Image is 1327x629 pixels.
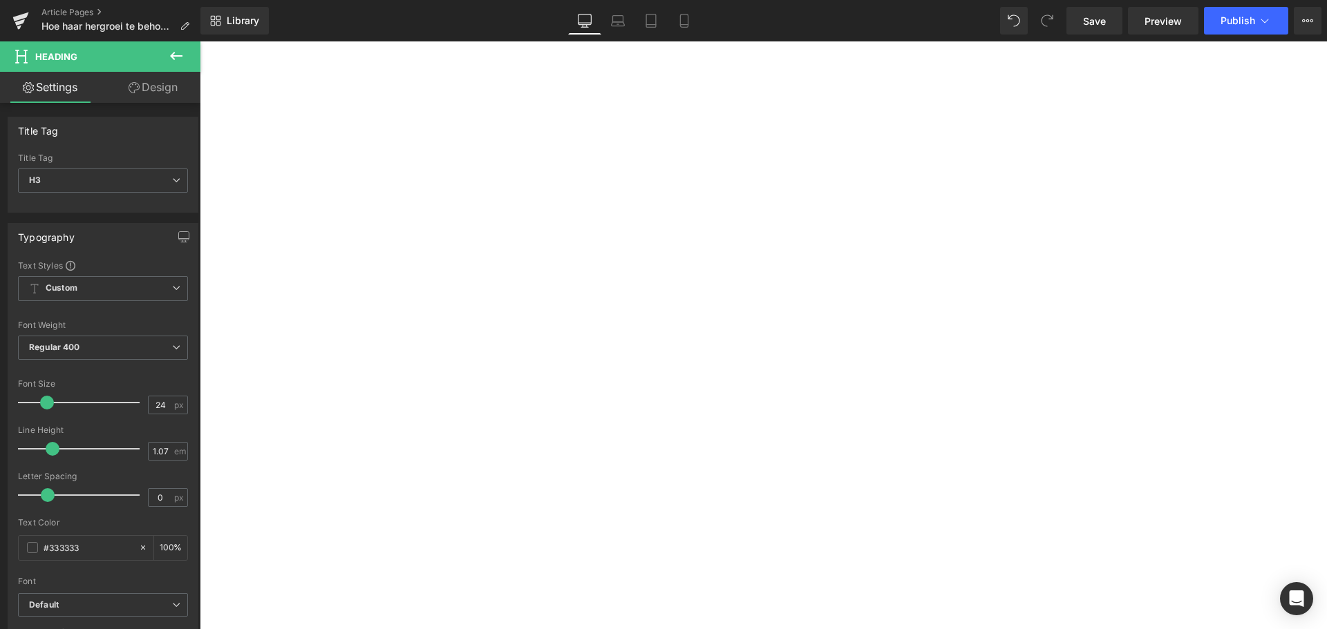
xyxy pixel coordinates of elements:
div: Font Size [18,379,188,389]
span: Preview [1145,14,1182,28]
span: Heading [35,51,77,62]
span: px [174,400,186,409]
span: px [174,493,186,502]
div: Text Styles [18,260,188,271]
input: Color [44,540,132,555]
div: Text Color [18,518,188,528]
a: Laptop [601,7,634,35]
div: Typography [18,224,75,243]
a: Preview [1128,7,1198,35]
a: Desktop [568,7,601,35]
span: Publish [1221,15,1255,26]
div: Title Tag [18,117,59,137]
a: New Library [200,7,269,35]
span: Save [1083,14,1106,28]
div: Open Intercom Messenger [1280,582,1313,615]
div: Title Tag [18,153,188,163]
div: Font [18,577,188,586]
i: Default [29,599,59,611]
b: Custom [46,282,77,294]
span: em [174,447,186,456]
a: Article Pages [41,7,200,18]
span: Hoe haar hergroei te behouden: een definitieve gids [41,21,174,32]
div: Font Weight [18,320,188,330]
div: Letter Spacing [18,472,188,481]
a: Tablet [634,7,668,35]
a: Design [103,72,203,103]
a: Mobile [668,7,701,35]
b: Regular 400 [29,342,80,352]
div: % [154,536,187,560]
b: H3 [29,175,41,185]
button: Publish [1204,7,1288,35]
button: Undo [1000,7,1028,35]
button: Redo [1033,7,1061,35]
span: Library [227,14,259,27]
button: More [1294,7,1321,35]
div: Line Height [18,425,188,435]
